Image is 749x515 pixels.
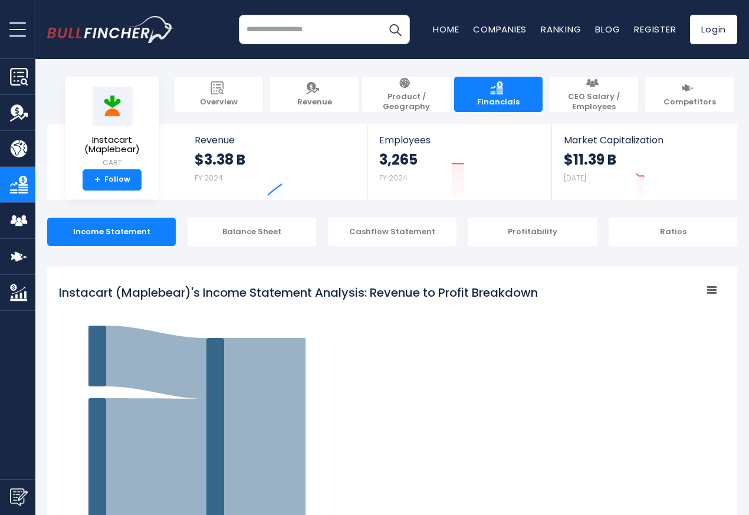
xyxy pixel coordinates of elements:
span: Financials [477,97,520,107]
div: Ratios [609,218,737,246]
a: Product / Geography [362,77,451,112]
span: Market Capitalization [564,135,724,146]
tspan: Instacart (Maplebear)'s Income Statement Analysis: Revenue to Profit Breakdown [59,284,538,301]
span: Overview [200,97,238,107]
small: FY 2024 [195,173,223,183]
div: Income Statement [47,218,176,246]
a: Ranking [541,23,581,35]
span: Product / Geography [368,92,445,112]
a: CEO Salary / Employees [550,77,638,112]
div: Balance Sheet [188,218,316,246]
span: Employees [379,135,539,146]
img: bullfincher logo [47,16,174,43]
strong: + [94,175,100,185]
a: Financials [454,77,543,112]
a: Instacart (Maplebear) CART [74,86,150,169]
span: Revenue [297,97,332,107]
strong: 3,265 [379,150,418,169]
div: Cashflow Statement [328,218,456,246]
span: Competitors [663,97,716,107]
span: Revenue [195,135,356,146]
small: CART [74,158,150,168]
a: Employees 3,265 FY 2024 [367,124,551,200]
a: Register [634,23,676,35]
a: Revenue $3.38 B FY 2024 [183,124,367,200]
span: Instacart (Maplebear) [74,135,150,155]
a: Login [690,15,737,44]
strong: $11.39 B [564,150,616,169]
div: Profitability [468,218,597,246]
a: Companies [473,23,527,35]
a: Revenue [270,77,359,112]
a: Competitors [645,77,734,112]
strong: $3.38 B [195,150,245,169]
a: +Follow [83,169,142,191]
a: Market Capitalization $11.39 B [DATE] [552,124,736,200]
a: Blog [595,23,620,35]
a: Overview [175,77,263,112]
a: Home [433,23,459,35]
span: CEO Salary / Employees [556,92,632,112]
small: [DATE] [564,173,586,183]
button: Search [380,15,410,44]
a: Go to homepage [47,16,174,43]
small: FY 2024 [379,173,408,183]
